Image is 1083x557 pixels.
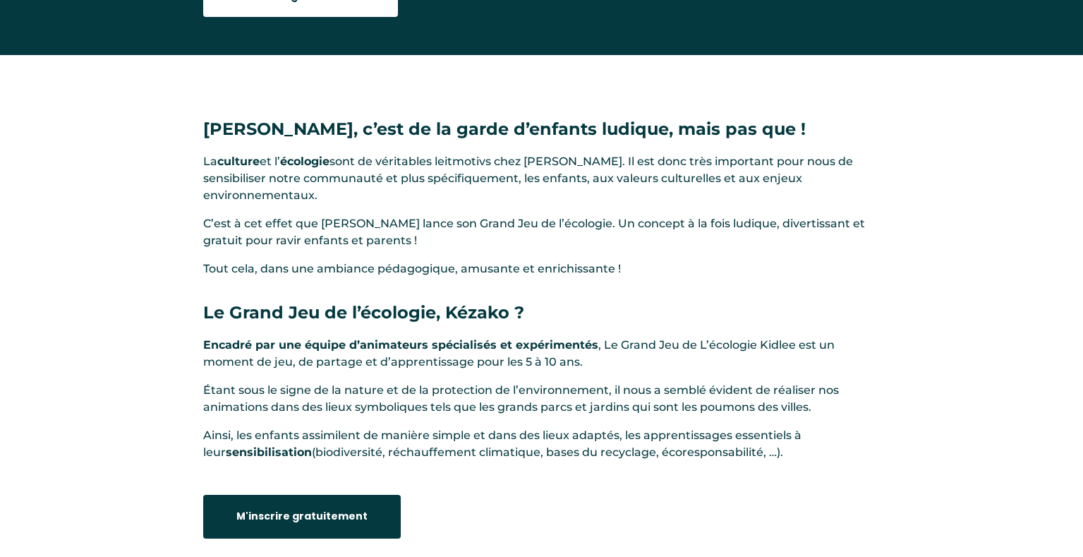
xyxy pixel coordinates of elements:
p: Tout cela, dans une ambiance pédagogique, amusante et enrichissante ! [203,260,881,277]
strong: sensibilisation [226,445,312,459]
p: Ainsi, les enfants assimilent de manière simple et dans des lieux adaptés, les apprentissages ess... [203,427,881,461]
p: , Le Grand Jeu de L’écologie Kidlee est un moment de jeu, de partage et d’apprentissage pour les ... [203,337,881,382]
strong: culture [217,155,260,168]
strong: Encadré par une équipe d’animateurs spécialisés et expérimentés [203,338,598,352]
p: C’est à cet effet que [PERSON_NAME] lance son Grand Jeu de l’écologie. Un concept à la fois ludiq... [203,215,881,260]
strong: écologie [280,155,329,168]
a: M'inscrire gratuitement [203,495,401,539]
p: Étant sous le signe de la nature et de la protection de l’environnement, il nous a semblé évident... [203,382,881,427]
p: La et l’ sont de véritables leitmotivs chez [PERSON_NAME]. Il est donc très important pour nous d... [203,153,881,215]
h3: [PERSON_NAME], c’est de la garde d’enfants ludique, mais pas que ! [203,112,881,153]
h3: Le Grand Jeu de l’écologie, Kézako ? [203,296,881,337]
